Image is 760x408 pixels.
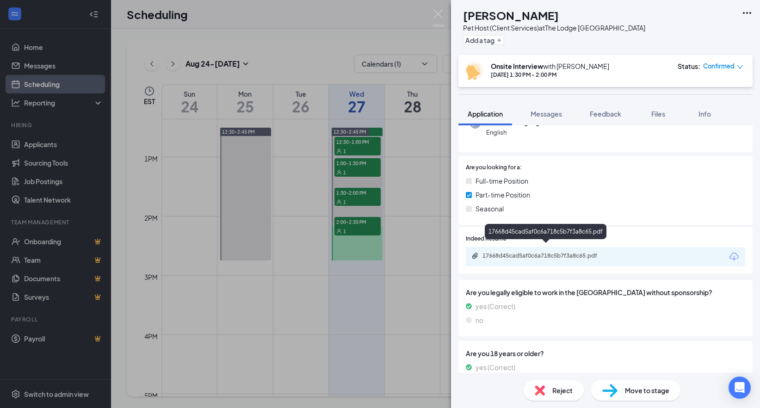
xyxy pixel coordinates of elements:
[678,62,700,71] div: Status :
[482,252,612,260] div: 17668d45cad5af0c6a718c5b7f3a8c65.pdf
[491,62,609,71] div: with [PERSON_NAME]
[729,251,740,262] svg: Download
[698,110,711,118] span: Info
[491,71,609,79] div: [DATE] 1:30 PM - 2:00 PM
[590,110,621,118] span: Feedback
[463,7,559,23] h1: [PERSON_NAME]
[531,110,562,118] span: Messages
[466,163,522,172] span: Are you looking for a:
[466,287,745,297] span: Are you legally eligible to work in the [GEOGRAPHIC_DATA] without sponsorship?
[651,110,665,118] span: Files
[471,252,479,260] svg: Paperclip
[476,301,515,311] span: yes (Correct)
[471,252,621,261] a: Paperclip17668d45cad5af0c6a718c5b7f3a8c65.pdf
[485,224,606,239] div: 17668d45cad5af0c6a718c5b7f3a8c65.pdf
[491,62,543,70] b: Onsite Interview
[468,110,503,118] span: Application
[625,385,669,396] span: Move to stage
[476,176,528,186] span: Full-time Position
[741,7,753,19] svg: Ellipses
[486,128,544,137] span: English
[703,62,735,71] span: Confirmed
[476,204,504,214] span: Seasonal
[476,315,483,325] span: no
[729,377,751,399] div: Open Intercom Messenger
[476,362,515,372] span: yes (Correct)
[463,35,504,45] button: PlusAdd a tag
[466,235,507,243] span: Indeed Resume
[737,64,743,70] span: down
[463,23,645,32] div: Pet Host (Client Services) at The Lodge [GEOGRAPHIC_DATA]
[496,37,502,43] svg: Plus
[466,348,745,359] span: Are you 18 years or older?
[552,385,573,396] span: Reject
[476,190,530,200] span: Part-time Position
